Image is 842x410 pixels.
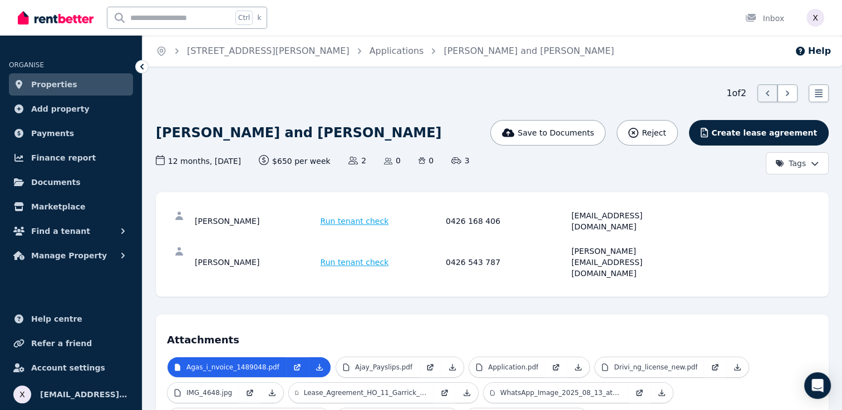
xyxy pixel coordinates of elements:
[500,388,622,397] p: WhatsApp_Image_2025_08_13_at_[DATE]_AM.jpeg
[31,127,74,140] span: Payments
[31,78,77,91] span: Properties
[572,246,694,279] div: [PERSON_NAME][EMAIL_ADDRESS][DOMAIN_NAME]
[156,155,241,167] span: 12 months , [DATE]
[142,36,627,67] nav: Breadcrumb
[9,122,133,144] a: Payments
[469,357,545,377] a: Application.pdf
[545,357,567,377] a: Open in new Tab
[488,363,538,372] p: Application.pdf
[484,383,628,403] a: WhatsApp_Image_2025_08_13_at_[DATE]_AM.jpeg
[9,147,133,169] a: Finance report
[259,155,331,167] span: $650 per week
[628,383,651,403] a: Open in new Tab
[806,9,824,27] img: xutracey@hotmail.com
[614,363,697,372] p: Drivi_ng_license_new.pdf
[9,308,133,330] a: Help centre
[456,383,478,403] a: Download Attachment
[156,124,441,142] h1: [PERSON_NAME] and [PERSON_NAME]
[795,44,831,58] button: Help
[567,357,589,377] a: Download Attachment
[446,246,568,279] div: 0426 543 787
[31,361,105,374] span: Account settings
[321,257,389,268] span: Run tenant check
[711,127,817,138] span: Create lease agreement
[18,9,93,26] img: RentBetter
[186,363,279,372] p: Agas_i_nvoice_1489048.pdf
[490,120,606,146] button: Save to Documents
[13,386,31,403] img: xutracey@hotmail.com
[642,127,666,138] span: Reject
[446,210,568,232] div: 0426 168 406
[9,73,133,96] a: Properties
[370,46,424,56] a: Applications
[451,155,469,166] span: 3
[239,383,261,403] a: Open in new Tab
[336,357,419,377] a: Ajay_Payslips.pdf
[9,220,133,242] button: Find a tenant
[31,200,85,213] span: Marketplace
[31,337,92,350] span: Refer a friend
[9,196,133,218] a: Marketplace
[595,357,704,377] a: Drivi_ng_license_new.pdf
[286,357,308,377] a: Open in new Tab
[261,383,283,403] a: Download Attachment
[31,312,82,326] span: Help centre
[689,120,829,146] button: Create lease agreement
[168,357,286,377] a: Agas_i_nvoice_1489048.pdf
[384,155,401,166] span: 0
[444,46,614,56] a: [PERSON_NAME] and [PERSON_NAME]
[572,210,694,232] div: [EMAIL_ADDRESS][DOMAIN_NAME]
[40,388,129,401] span: [EMAIL_ADDRESS][DOMAIN_NAME]
[9,98,133,120] a: Add property
[617,120,677,146] button: Reject
[186,388,232,397] p: IMG_4648.jpg
[355,363,412,372] p: Ajay_Payslips.pdf
[235,11,253,25] span: Ctrl
[168,383,239,403] a: IMG_4648.jpg
[704,357,726,377] a: Open in new Tab
[9,244,133,267] button: Manage Property
[289,383,434,403] a: Lease_Agreement_HO_11_Garrick_Street_Park_Ridge_Ajay_Kumar.pdf
[321,216,389,227] span: Run tenant check
[726,357,749,377] a: Download Attachment
[775,158,806,169] span: Tags
[9,332,133,354] a: Refer a friend
[31,249,107,262] span: Manage Property
[651,383,673,403] a: Download Attachment
[187,46,349,56] a: [STREET_ADDRESS][PERSON_NAME]
[804,372,831,399] div: Open Intercom Messenger
[9,357,133,379] a: Account settings
[257,13,261,22] span: k
[308,357,331,377] a: Download Attachment
[304,388,427,397] p: Lease_Agreement_HO_11_Garrick_Street_Park_Ridge_Ajay_Kumar.pdf
[195,210,317,232] div: [PERSON_NAME]
[9,61,44,69] span: ORGANISE
[726,87,746,100] span: 1 of 2
[31,151,96,164] span: Finance report
[441,357,464,377] a: Download Attachment
[434,383,456,403] a: Open in new Tab
[167,326,818,348] h4: Attachments
[418,155,434,166] span: 0
[31,176,81,189] span: Documents
[31,224,90,238] span: Find a tenant
[419,357,441,377] a: Open in new Tab
[31,102,90,116] span: Add property
[766,152,829,174] button: Tags
[195,246,317,279] div: [PERSON_NAME]
[745,13,784,24] div: Inbox
[9,171,133,193] a: Documents
[518,127,594,138] span: Save to Documents
[348,155,366,166] span: 2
